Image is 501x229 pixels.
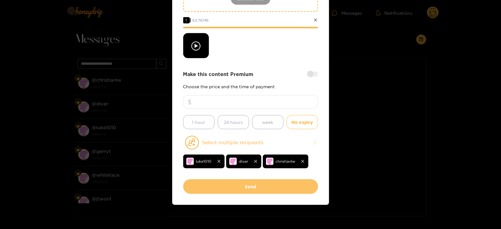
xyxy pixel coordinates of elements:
[186,158,194,165] img: no-avatar.png
[239,158,248,165] span: divar
[276,158,296,165] span: christianlw
[229,158,237,165] img: no-avatar.png
[183,135,318,150] button: Select multiple recipients
[252,115,284,129] button: week
[192,119,205,126] span: 1 hour
[218,115,249,129] button: 24 hours
[287,115,318,129] button: No expiry
[262,119,274,126] span: week
[292,119,313,126] span: No expiry
[183,17,189,23] span: 1
[224,119,243,126] span: 24 hours
[193,18,209,22] span: 63.76 MB
[183,71,253,78] strong: Make this content Premium
[183,84,318,89] p: Choose the price and the time of payment
[183,115,215,129] button: 1 hour
[266,158,274,165] img: no-avatar.png
[196,158,212,165] span: luke1010
[183,179,318,194] button: Send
